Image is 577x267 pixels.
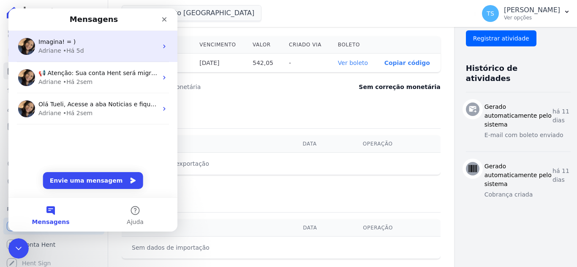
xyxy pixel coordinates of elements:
th: - [282,54,331,73]
iframe: Intercom live chat [8,238,29,259]
a: Clientes [3,100,104,116]
td: Sem dados de exportação [122,153,292,175]
dd: Sem correção monetária [359,83,440,91]
button: Loteamento [GEOGRAPHIC_DATA] [122,5,261,21]
p: Ver opções [504,14,560,21]
a: Crédito [3,155,104,172]
a: Contratos [3,44,104,61]
th: Vencimento [193,36,246,54]
th: Valor [246,36,282,54]
div: Adriane [30,69,53,78]
th: [DATE] [193,54,246,73]
span: Imagina! = ) [30,30,67,37]
a: Minha Carteira [3,118,104,135]
div: Adriane [30,38,53,47]
button: Envie uma mensagem [35,164,135,181]
p: há 11 dias [553,107,571,125]
th: Arquivo [122,135,292,153]
a: Parcelas [3,62,104,79]
th: Operação [353,219,441,237]
img: Profile image for Adriane [10,30,27,46]
span: Conta Hent [22,240,55,249]
a: Negativação [3,174,104,191]
div: • Há 2sem [54,69,84,78]
th: Data [293,219,353,237]
button: Copiar código [384,59,430,66]
button: TS [PERSON_NAME] Ver opções [475,2,577,25]
dt: Última correção monetária [122,83,310,91]
p: Cobrança criada [484,190,571,199]
span: Ajuda [118,210,135,216]
a: Transferências [3,137,104,154]
h3: Gerado automaticamente pelo sistema [484,162,553,189]
span: TS [487,11,494,16]
p: [PERSON_NAME] [504,6,560,14]
td: Sem dados de importação [122,237,293,259]
th: Data [292,135,352,153]
a: Visão Geral [3,25,104,42]
th: Criado via [282,36,331,54]
p: E-mail com boleto enviado [484,131,571,140]
h3: Importação [122,192,441,202]
a: Recebíveis [3,218,104,235]
h3: Exportação [122,108,441,118]
button: Ajuda [84,189,169,223]
th: Operação [353,135,441,153]
h3: Gerado automaticamente pelo sistema [484,102,553,129]
a: Conta Hent [3,236,104,253]
iframe: Intercom live chat [8,8,177,232]
div: Adriane [30,100,53,109]
th: Boleto [331,36,378,54]
img: Profile image for Adriane [10,92,27,109]
input: Registrar atividade [466,30,536,46]
span: Mensagens [24,210,61,216]
p: há 11 dias [553,167,571,184]
div: • Há 5d [54,38,76,47]
a: Lotes [3,81,104,98]
img: Profile image for Adriane [10,61,27,78]
h3: Histórico de atividades [466,63,564,84]
th: 542,05 [246,54,282,73]
div: Plataformas [7,204,101,214]
th: Arquivo [122,219,293,237]
span: Olá Tueli, Acesse a aba Noticias e fique por dentro das novidades Hent. Acabamos de postar uma no... [30,92,487,99]
a: Ver boleto [338,59,368,66]
div: • Há 2sem [54,100,84,109]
